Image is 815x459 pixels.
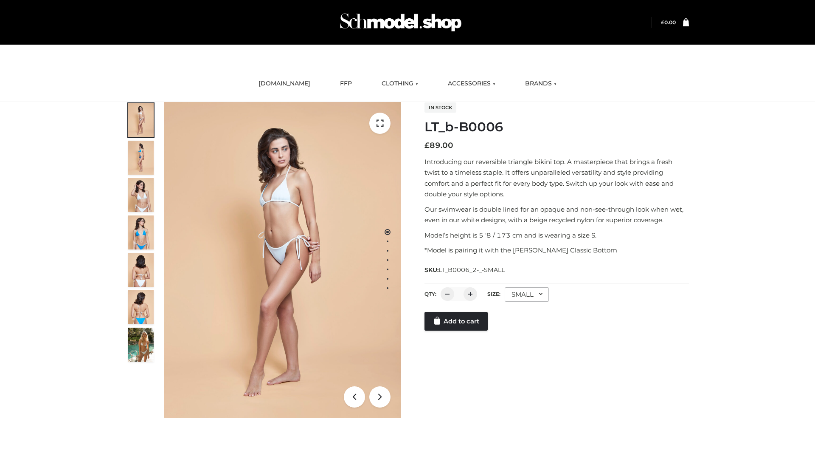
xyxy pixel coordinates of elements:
bdi: 89.00 [424,141,453,150]
a: Add to cart [424,312,488,331]
img: ArielClassicBikiniTop_CloudNine_AzureSky_OW114ECO_2-scaled.jpg [128,141,154,175]
span: £ [661,19,664,25]
img: Arieltop_CloudNine_AzureSky2.jpg [128,328,154,362]
img: ArielClassicBikiniTop_CloudNine_AzureSky_OW114ECO_1 [164,102,401,418]
bdi: 0.00 [661,19,676,25]
h1: LT_b-B0006 [424,119,689,135]
label: Size: [487,291,500,297]
span: In stock [424,102,456,113]
a: FFP [334,74,358,93]
p: Our swimwear is double lined for an opaque and non-see-through look when wet, even in our white d... [424,204,689,226]
p: Model’s height is 5 ‘8 / 173 cm and is wearing a size S. [424,230,689,241]
a: ACCESSORIES [441,74,502,93]
span: SKU: [424,265,506,275]
img: ArielClassicBikiniTop_CloudNine_AzureSky_OW114ECO_1-scaled.jpg [128,103,154,137]
img: ArielClassicBikiniTop_CloudNine_AzureSky_OW114ECO_4-scaled.jpg [128,215,154,249]
p: *Model is pairing it with the [PERSON_NAME] Classic Bottom [424,245,689,256]
img: ArielClassicBikiniTop_CloudNine_AzureSky_OW114ECO_3-scaled.jpg [128,178,154,212]
div: SMALL [505,287,549,302]
a: BRANDS [519,74,563,93]
span: £ [424,141,430,150]
label: QTY: [424,291,436,297]
a: CLOTHING [375,74,424,93]
img: Schmodel Admin 964 [337,6,464,39]
p: Introducing our reversible triangle bikini top. A masterpiece that brings a fresh twist to a time... [424,156,689,200]
img: ArielClassicBikiniTop_CloudNine_AzureSky_OW114ECO_7-scaled.jpg [128,253,154,287]
span: LT_B0006_2-_-SMALL [438,266,505,274]
a: [DOMAIN_NAME] [252,74,317,93]
a: £0.00 [661,19,676,25]
img: ArielClassicBikiniTop_CloudNine_AzureSky_OW114ECO_8-scaled.jpg [128,290,154,324]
